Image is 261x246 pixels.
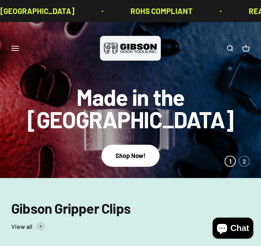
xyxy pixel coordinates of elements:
[11,221,32,232] span: View all
[239,156,250,167] button: 2
[210,218,255,240] inbox-online-store-chat: Shopify online store chat
[11,106,250,133] split-lines: Made in the [GEOGRAPHIC_DATA]
[130,5,192,17] p: ROHS COMPLIANT
[101,145,160,167] button: Shop Now!
[11,200,130,217] split-lines: Gibson Gripper Clips
[115,151,146,161] div: Shop Now!
[11,221,45,232] a: View all
[225,156,236,167] button: 1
